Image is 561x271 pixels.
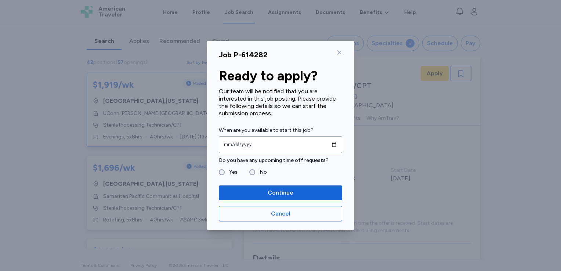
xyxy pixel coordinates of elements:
[219,50,268,60] div: Job P-614282
[219,69,342,83] div: Ready to apply?
[268,188,293,197] span: Continue
[219,206,342,221] button: Cancel
[271,209,290,218] span: Cancel
[255,168,267,177] label: No
[219,185,342,200] button: Continue
[219,156,342,165] label: Do you have any upcoming time off requests?
[225,168,238,177] label: Yes
[219,126,342,135] label: When are you available to start this job?
[219,88,342,117] div: Our team will be notified that you are interested in this job posting. Please provide the followi...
